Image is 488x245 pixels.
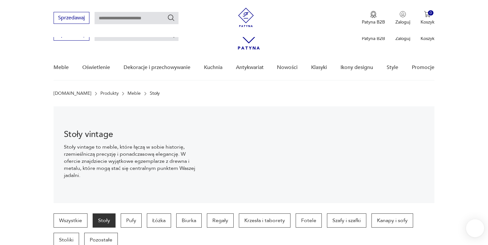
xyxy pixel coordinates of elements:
button: Patyna B2B [362,11,385,25]
a: [DOMAIN_NAME] [54,91,91,96]
a: Biurka [176,213,202,228]
p: Stoły [150,91,160,96]
iframe: Smartsupp widget button [466,219,484,237]
img: Ikona medalu [370,11,377,18]
a: Regały [207,213,234,228]
img: Patyna - sklep z meblami i dekoracjami vintage [236,8,256,27]
a: Ikona medaluPatyna B2B [362,11,385,25]
div: 0 [428,10,433,16]
a: Łóżka [147,213,171,228]
button: Sprzedawaj [54,12,89,24]
a: Antykwariat [236,55,264,80]
a: Nowości [277,55,298,80]
a: Sprzedawaj [54,33,89,37]
img: Ikona koszyka [424,11,431,17]
a: Sprzedawaj [54,16,89,21]
a: Stoły [93,213,116,228]
a: Kanapy i sofy [371,213,413,228]
a: Meble [54,55,69,80]
a: Dekoracje i przechowywanie [124,55,190,80]
a: Pufy [121,213,142,228]
h1: Stoły vintage [64,131,196,138]
a: Promocje [412,55,434,80]
a: Fotele [296,213,322,228]
a: Krzesła i taborety [239,213,290,228]
button: Szukaj [167,14,175,22]
a: Wszystkie [54,213,87,228]
a: Produkty [100,91,119,96]
a: Ikony designu [341,55,373,80]
p: Patyna B2B [362,35,385,42]
p: Patyna B2B [362,19,385,25]
a: Style [387,55,398,80]
img: Ikonka użytkownika [400,11,406,17]
a: Meble [127,91,141,96]
p: Zaloguj [395,19,410,25]
a: Szafy i szafki [327,213,366,228]
button: 0Koszyk [421,11,434,25]
p: Zaloguj [395,35,410,42]
p: Koszyk [421,35,434,42]
a: Oświetlenie [82,55,110,80]
p: Koszyk [421,19,434,25]
a: Kuchnia [204,55,222,80]
a: Klasyki [311,55,327,80]
button: Zaloguj [395,11,410,25]
p: Stoły vintage to meble, które łączą w sobie historię, rzemieślniczą precyzję i ponadczasową elega... [64,143,196,179]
